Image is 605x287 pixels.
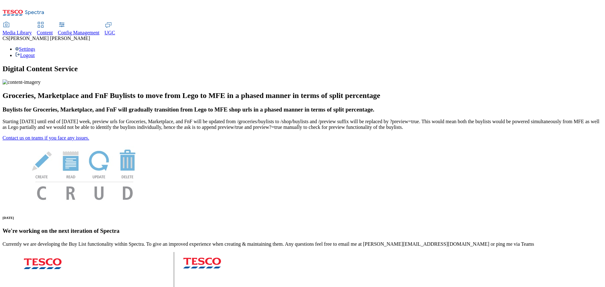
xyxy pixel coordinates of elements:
[3,30,32,35] span: Media Library
[3,79,41,85] img: content-imagery
[15,53,35,58] a: Logout
[9,36,90,41] span: [PERSON_NAME] [PERSON_NAME]
[3,119,602,130] p: Starting [DATE] until end of [DATE] week, preview urls for Groceries, Marketplace, and FnF will b...
[3,135,89,141] a: Contact us on teams if you face any issues.
[37,30,53,35] span: Content
[3,141,166,207] img: News Image
[58,22,100,36] a: Config Management
[3,91,602,100] h2: Groceries, Marketplace and FnF Buylists to move from Lego to MFE in a phased manner in terms of s...
[105,30,115,35] span: UGC
[3,65,602,73] h1: Digital Content Service
[15,46,35,52] a: Settings
[3,22,32,36] a: Media Library
[3,227,602,234] h3: We're working on the next iteration of Spectra
[37,22,53,36] a: Content
[3,216,602,220] h6: [DATE]
[3,241,602,247] p: Currently we are developing the Buy List functionality within Spectra. To give an improved experi...
[3,106,602,113] h3: Buylists for Groceries, Marketplace, and FnF will gradually transition from Lego to MFE shop urls...
[58,30,100,35] span: Config Management
[105,22,115,36] a: UGC
[3,36,9,41] span: CS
